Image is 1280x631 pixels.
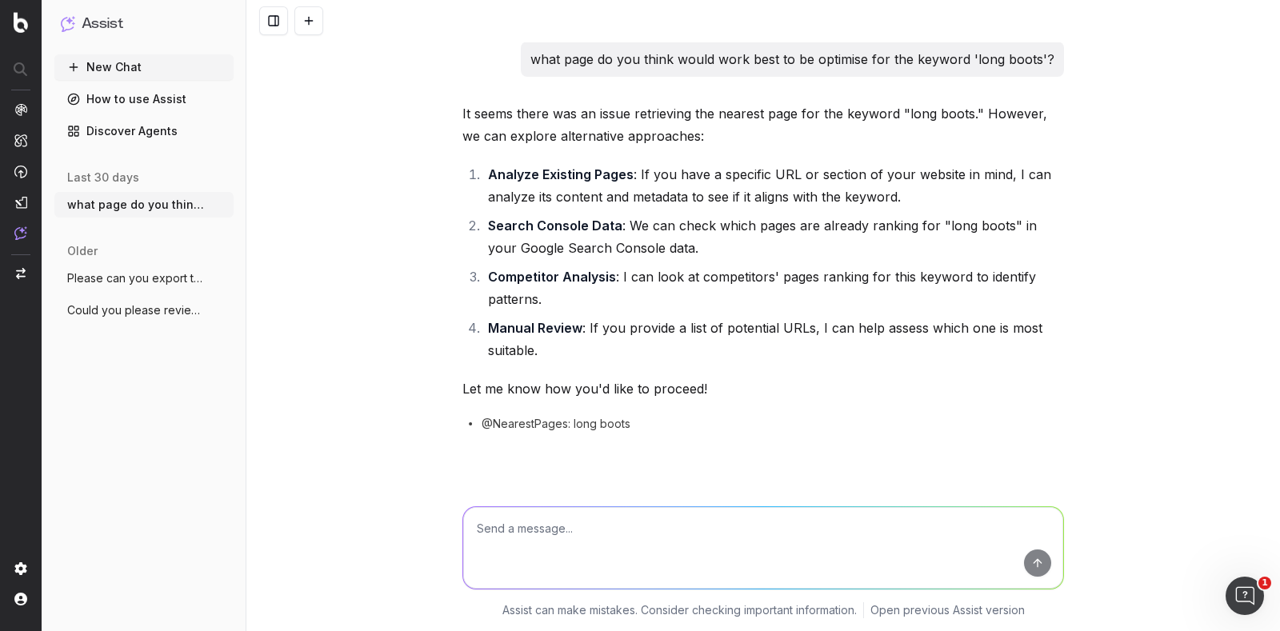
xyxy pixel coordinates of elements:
p: what page do you think would work best to be optimise for the keyword 'long boots'? [530,48,1054,70]
strong: Manual Review [488,320,582,336]
p: Assist can make mistakes. Consider checking important information. [502,602,857,618]
span: last 30 days [67,170,139,186]
button: Assist [61,13,227,35]
span: what page do you think would work best t [67,197,208,213]
button: New Chat [54,54,234,80]
span: Please can you export the list of URLs t [67,270,208,286]
img: Switch project [16,268,26,279]
button: Please can you export the list of URLs t [54,266,234,291]
iframe: Intercom live chat [1226,577,1264,615]
span: older [67,243,98,259]
p: It seems there was an issue retrieving the nearest page for the keyword "long boots." However, we... [462,102,1064,147]
span: @NearestPages: long boots [482,416,630,432]
span: 1 [1258,577,1271,589]
a: Discover Agents [54,118,234,144]
li: : If you provide a list of potential URLs, I can help assess which one is most suitable. [483,317,1064,361]
h1: Assist [82,13,123,35]
img: Intelligence [14,134,27,147]
img: Assist [14,226,27,240]
li: : If you have a specific URL or section of your website in mind, I can analyze its content and me... [483,163,1064,208]
p: Let me know how you'd like to proceed! [462,377,1064,400]
strong: Analyze Existing Pages [488,166,634,182]
strong: Search Console Data [488,218,622,234]
img: My account [14,593,27,605]
strong: Competitor Analysis [488,269,616,285]
a: How to use Assist [54,86,234,112]
img: Analytics [14,103,27,116]
button: Could you please review this page and an [54,298,234,323]
span: Could you please review this page and an [67,302,208,318]
img: Studio [14,196,27,209]
a: Open previous Assist version [870,602,1025,618]
img: Setting [14,562,27,575]
img: Botify logo [14,12,28,33]
button: what page do you think would work best t [54,192,234,218]
img: Assist [61,16,75,31]
img: Activation [14,165,27,178]
li: : We can check which pages are already ranking for "long boots" in your Google Search Console data. [483,214,1064,259]
li: : I can look at competitors' pages ranking for this keyword to identify patterns. [483,266,1064,310]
